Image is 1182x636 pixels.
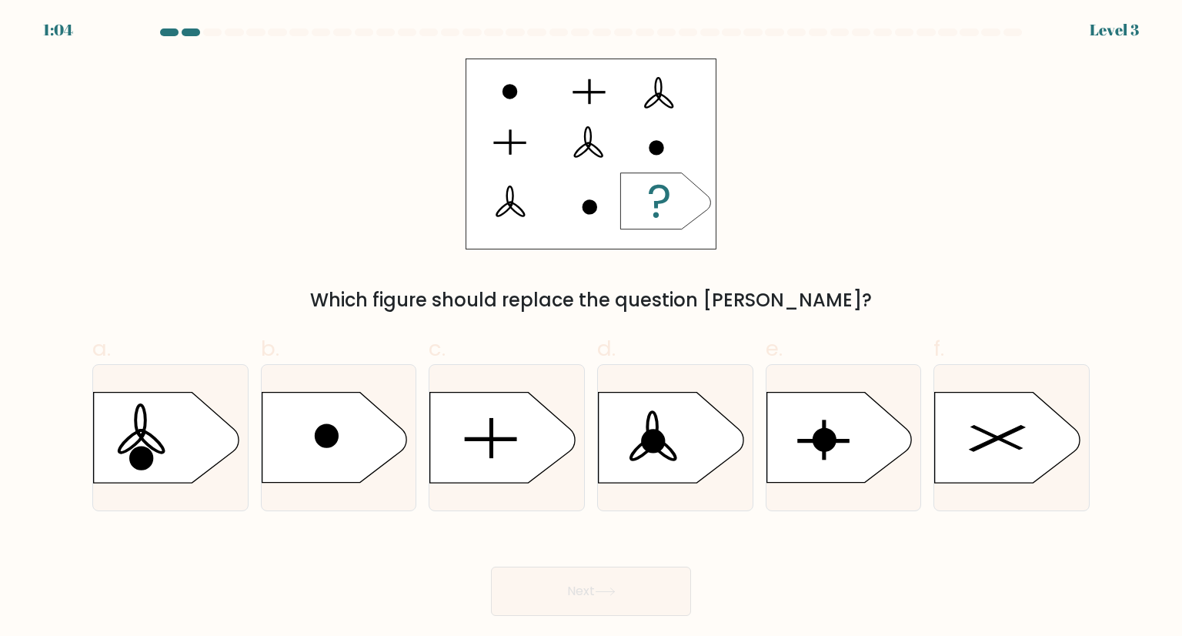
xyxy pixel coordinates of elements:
[1090,18,1139,42] div: Level 3
[429,333,446,363] span: c.
[491,567,691,616] button: Next
[597,333,616,363] span: d.
[43,18,73,42] div: 1:04
[261,333,279,363] span: b.
[766,333,783,363] span: e.
[92,333,111,363] span: a.
[102,286,1080,314] div: Which figure should replace the question [PERSON_NAME]?
[933,333,944,363] span: f.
